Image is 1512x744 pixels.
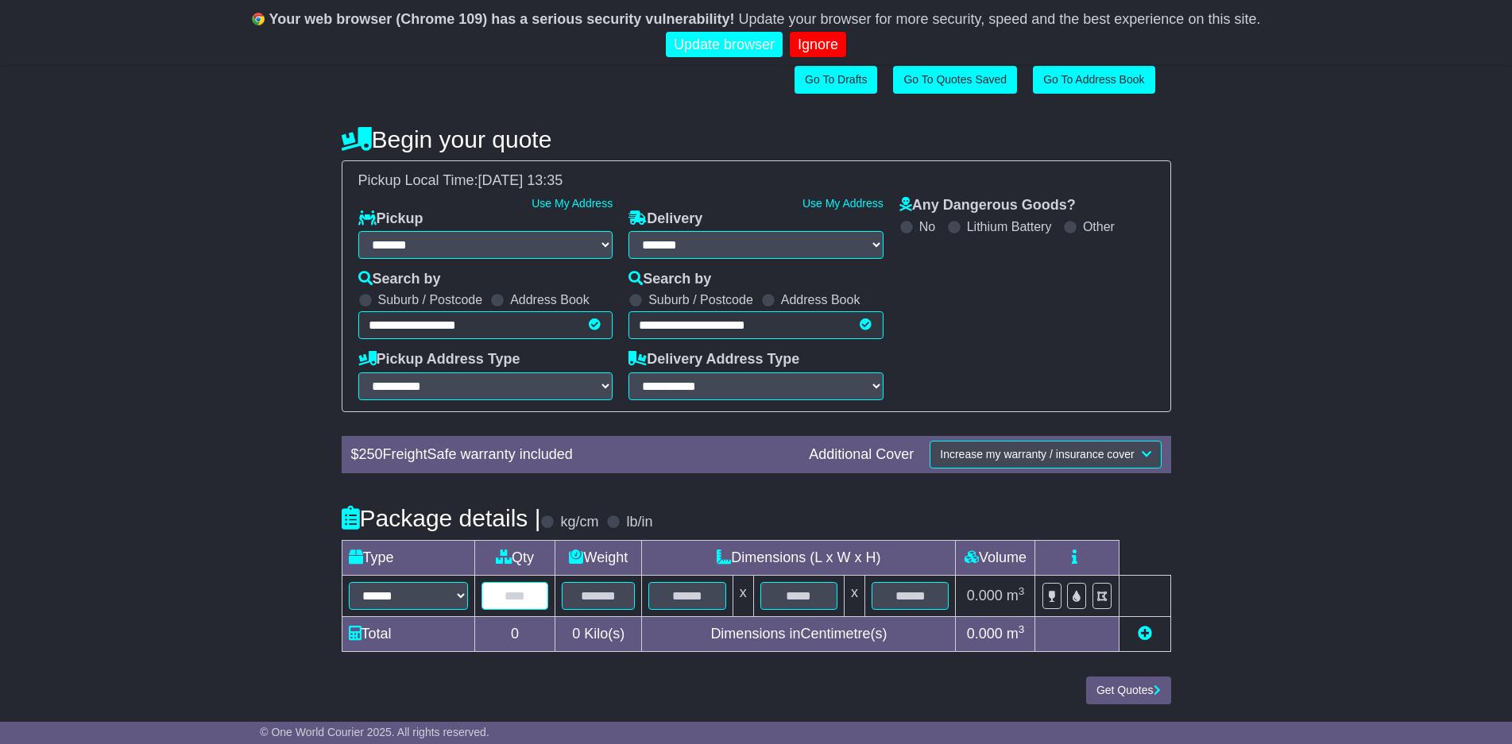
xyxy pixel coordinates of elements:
button: Get Quotes [1086,677,1171,704]
a: Use My Address [532,197,613,210]
a: Add new item [1138,626,1152,642]
td: Dimensions (L x W x H) [642,540,956,575]
span: Update your browser for more security, speed and the best experience on this site. [738,11,1260,27]
span: m [1007,626,1025,642]
span: © One World Courier 2025. All rights reserved. [260,726,489,738]
sup: 3 [1019,623,1025,635]
label: Search by [628,271,711,288]
label: Pickup Address Type [358,351,520,368]
h4: Package details | [342,505,541,531]
label: Search by [358,271,441,288]
span: 0 [572,626,580,642]
span: 250 [359,446,383,462]
label: Address Book [510,292,590,307]
td: Type [342,540,474,575]
td: Total [342,616,474,651]
td: x [733,575,753,616]
a: Update browser [666,32,783,58]
label: No [919,219,935,234]
td: Volume [956,540,1035,575]
label: lb/in [626,514,652,531]
b: Your web browser (Chrome 109) has a serious security vulnerability! [269,11,735,27]
td: x [845,575,865,616]
div: $ FreightSafe warranty included [343,446,802,464]
a: Ignore [790,32,846,58]
span: Increase my warranty / insurance cover [940,448,1134,461]
td: Dimensions in Centimetre(s) [642,616,956,651]
label: Pickup [358,210,423,228]
div: Additional Cover [801,446,922,464]
a: Go To Address Book [1033,66,1154,94]
label: Other [1083,219,1115,234]
label: Lithium Battery [967,219,1052,234]
span: 0.000 [967,626,1003,642]
label: Suburb / Postcode [378,292,483,307]
a: Go To Drafts [795,66,877,94]
label: Any Dangerous Goods? [899,197,1076,214]
label: Address Book [781,292,860,307]
h4: Begin your quote [342,126,1171,152]
td: Kilo(s) [555,616,642,651]
span: m [1007,588,1025,603]
td: Qty [474,540,555,575]
span: [DATE] 13:35 [478,172,563,188]
span: 0.000 [967,588,1003,603]
label: Delivery Address Type [628,351,799,368]
label: Delivery [628,210,702,228]
td: 0 [474,616,555,651]
a: Use My Address [802,197,884,210]
sup: 3 [1019,585,1025,597]
div: Pickup Local Time: [350,172,1162,190]
td: Weight [555,540,642,575]
button: Increase my warranty / insurance cover [930,441,1161,468]
label: Suburb / Postcode [648,292,753,307]
label: kg/cm [560,514,598,531]
a: Go To Quotes Saved [893,66,1017,94]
